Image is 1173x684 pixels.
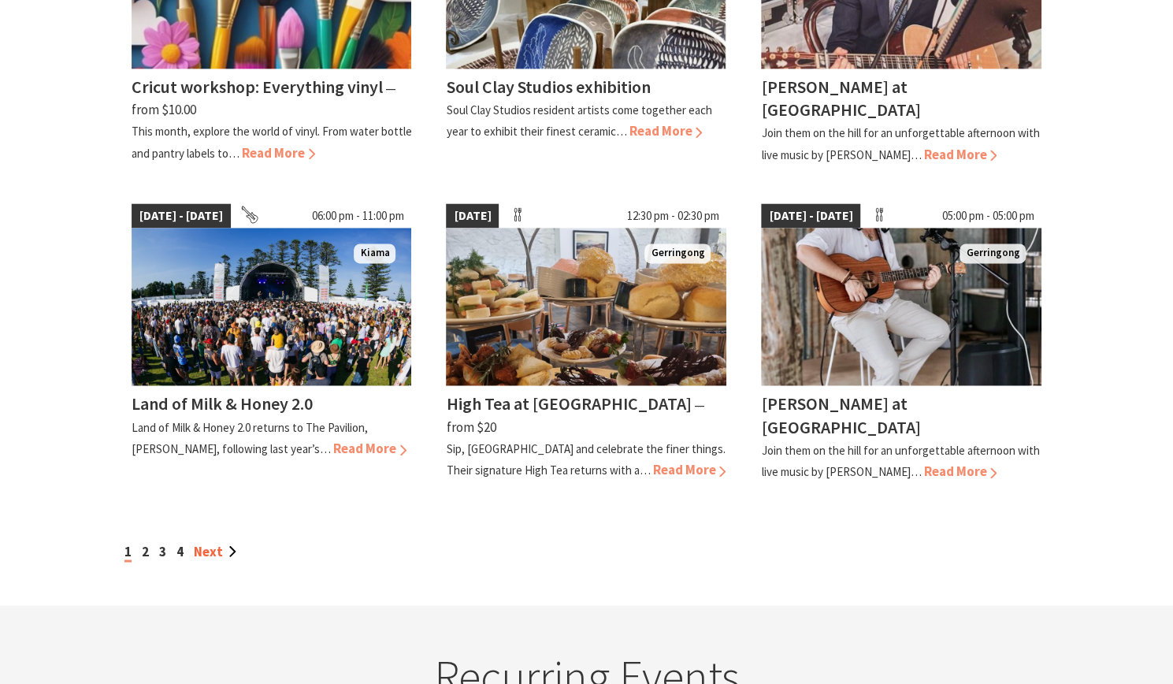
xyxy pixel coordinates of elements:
[333,440,406,457] span: Read More
[194,542,236,559] a: Next
[629,122,702,139] span: Read More
[132,392,313,414] h4: Land of Milk & Honey 2.0
[446,76,650,98] h4: Soul Clay Studios exhibition
[132,228,412,385] img: Clearly
[618,203,726,229] span: 12:30 pm - 02:30 pm
[446,203,726,482] a: [DATE] 12:30 pm - 02:30 pm High Tea Gerringong High Tea at [GEOGRAPHIC_DATA] ⁠— from $20 Sip, [GE...
[761,203,860,229] span: [DATE] - [DATE]
[354,243,395,263] span: Kiama
[446,441,725,478] p: Sip, [GEOGRAPHIC_DATA] and celebrate the finer things. Their signature High Tea returns with a…
[446,102,711,139] p: Soul Clay Studios resident artists come together each year to exhibit their finest ceramic…
[761,203,1041,482] a: [DATE] - [DATE] 05:00 pm - 05:00 pm Tayvin Martins Gerringong [PERSON_NAME] at [GEOGRAPHIC_DATA] ...
[761,392,920,437] h4: [PERSON_NAME] at [GEOGRAPHIC_DATA]
[761,125,1039,162] p: Join them on the hill for an unforgettable afternoon with live music by [PERSON_NAME]…
[132,124,412,160] p: This month, explore the world of vinyl. From water bottle and pantry labels to…
[446,203,499,229] span: [DATE]
[923,146,997,163] span: Read More
[923,463,997,480] span: Read More
[644,243,711,263] span: Gerringong
[446,228,726,385] img: High Tea
[142,542,149,559] a: 2
[132,420,368,456] p: Land of Milk & Honey 2.0 returns to The Pavilion, [PERSON_NAME], following last year’s…
[159,542,166,559] a: 3
[132,203,412,482] a: [DATE] - [DATE] 06:00 pm - 11:00 pm Clearly Kiama Land of Milk & Honey 2.0 Land of Milk & Honey 2...
[446,396,704,435] span: ⁠— from $20
[303,203,411,229] span: 06:00 pm - 11:00 pm
[761,443,1039,479] p: Join them on the hill for an unforgettable afternoon with live music by [PERSON_NAME]…
[124,542,132,562] span: 1
[132,203,231,229] span: [DATE] - [DATE]
[446,392,691,414] h4: High Tea at [GEOGRAPHIC_DATA]
[761,228,1041,385] img: Tayvin Martins
[242,144,315,162] span: Read More
[761,76,920,121] h4: [PERSON_NAME] at [GEOGRAPHIC_DATA]
[132,76,383,98] h4: Cricut workshop: Everything vinyl
[960,243,1026,263] span: Gerringong
[652,461,726,478] span: Read More
[934,203,1041,229] span: 05:00 pm - 05:00 pm
[176,542,184,559] a: 4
